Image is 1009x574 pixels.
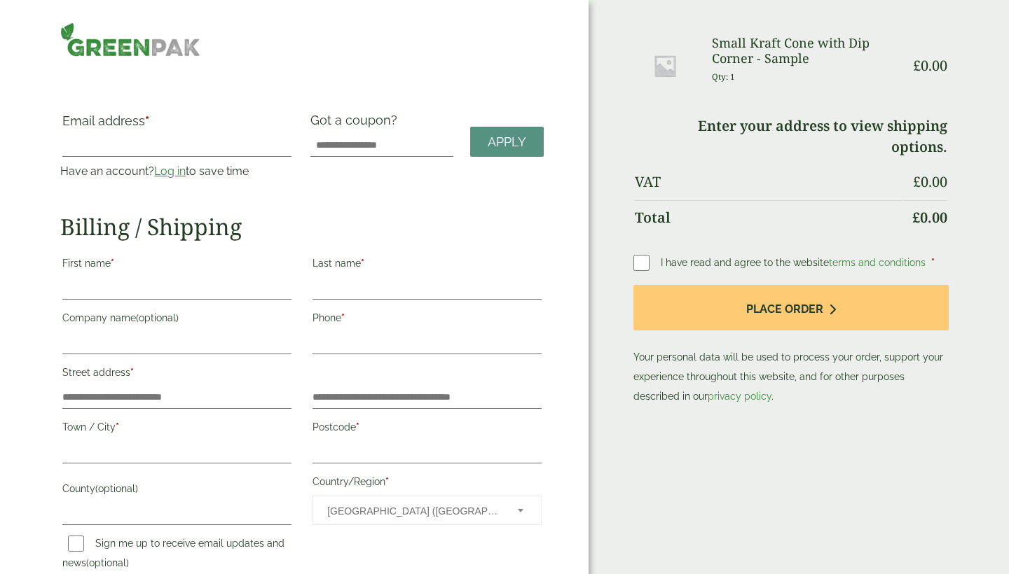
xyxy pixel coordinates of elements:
[633,285,949,406] p: Your personal data will be used to process your order, support your experience throughout this we...
[60,22,200,57] img: GreenPak Supplies
[62,538,284,573] label: Sign me up to receive email updates and news
[488,134,526,150] span: Apply
[145,113,149,128] abbr: required
[341,312,345,323] abbr: required
[913,172,947,191] bdi: 0.00
[62,417,291,441] label: Town / City
[62,253,291,277] label: First name
[633,285,949,330] button: Place order
[913,56,947,75] bdi: 0.00
[62,479,291,503] label: County
[712,71,735,82] small: Qty: 1
[310,113,403,134] label: Got a coupon?
[913,172,921,191] span: £
[130,367,134,378] abbr: required
[712,36,902,66] h3: Small Kraft Cone with Dip Corner - Sample
[635,109,947,164] td: Enter your address to view shipping options.
[60,213,544,240] h2: Billing / Shipping
[385,476,389,487] abbr: required
[62,115,291,134] label: Email address
[356,421,359,433] abbr: required
[912,208,920,227] span: £
[661,257,928,268] span: I have read and agree to the website
[60,163,294,180] p: Have an account? to save time
[327,496,499,526] span: United Kingdom (UK)
[116,421,119,433] abbr: required
[931,257,935,268] abbr: required
[635,36,695,96] img: Placeholder
[829,257,926,268] a: terms and conditions
[68,535,84,552] input: Sign me up to receive email updates and news(optional)
[313,496,542,525] span: Country/Region
[313,308,542,332] label: Phone
[62,308,291,332] label: Company name
[313,417,542,441] label: Postcode
[708,391,771,402] a: privacy policy
[313,253,542,277] label: Last name
[86,557,129,568] span: (optional)
[95,483,138,494] span: (optional)
[361,258,364,269] abbr: required
[111,258,114,269] abbr: required
[912,208,947,227] bdi: 0.00
[635,165,902,199] th: VAT
[154,164,186,178] a: Log in
[136,312,179,323] span: (optional)
[62,363,291,386] label: Street address
[913,56,921,75] span: £
[635,200,902,234] th: Total
[313,472,542,496] label: Country/Region
[470,127,544,157] a: Apply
